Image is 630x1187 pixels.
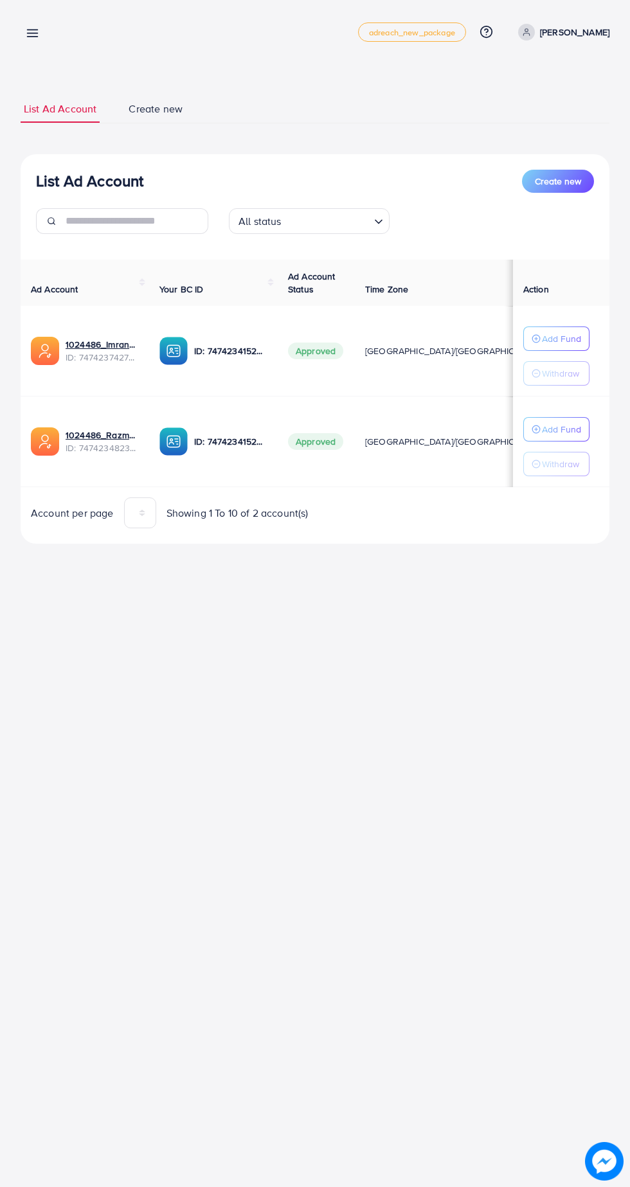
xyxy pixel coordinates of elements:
[229,208,390,234] div: Search for option
[513,24,609,40] a: [PERSON_NAME]
[288,343,343,359] span: Approved
[159,283,204,296] span: Your BC ID
[236,212,284,231] span: All status
[585,1142,624,1181] img: image
[288,270,336,296] span: Ad Account Status
[66,429,139,455] div: <span class='underline'>1024486_Razman_1740230915595</span></br>7474234823184416769
[542,331,581,346] p: Add Fund
[365,344,544,357] span: [GEOGRAPHIC_DATA]/[GEOGRAPHIC_DATA]
[66,429,139,442] a: 1024486_Razman_1740230915595
[523,417,589,442] button: Add Fund
[159,337,188,365] img: ic-ba-acc.ded83a64.svg
[523,452,589,476] button: Withdraw
[194,434,267,449] p: ID: 7474234152863678481
[523,283,549,296] span: Action
[24,102,96,116] span: List Ad Account
[31,283,78,296] span: Ad Account
[522,170,594,193] button: Create new
[194,343,267,359] p: ID: 7474234152863678481
[31,337,59,365] img: ic-ads-acc.e4c84228.svg
[365,435,544,448] span: [GEOGRAPHIC_DATA]/[GEOGRAPHIC_DATA]
[358,22,466,42] a: adreach_new_package
[129,102,183,116] span: Create new
[66,442,139,454] span: ID: 7474234823184416769
[523,326,589,351] button: Add Fund
[166,506,309,521] span: Showing 1 To 10 of 2 account(s)
[542,422,581,437] p: Add Fund
[535,175,581,188] span: Create new
[369,28,455,37] span: adreach_new_package
[66,351,139,364] span: ID: 7474237427478233089
[36,172,143,190] h3: List Ad Account
[288,433,343,450] span: Approved
[66,338,139,351] a: 1024486_Imran_1740231528988
[540,24,609,40] p: [PERSON_NAME]
[365,283,408,296] span: Time Zone
[31,506,114,521] span: Account per page
[31,427,59,456] img: ic-ads-acc.e4c84228.svg
[523,361,589,386] button: Withdraw
[542,456,579,472] p: Withdraw
[285,210,369,231] input: Search for option
[66,338,139,364] div: <span class='underline'>1024486_Imran_1740231528988</span></br>7474237427478233089
[159,427,188,456] img: ic-ba-acc.ded83a64.svg
[542,366,579,381] p: Withdraw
